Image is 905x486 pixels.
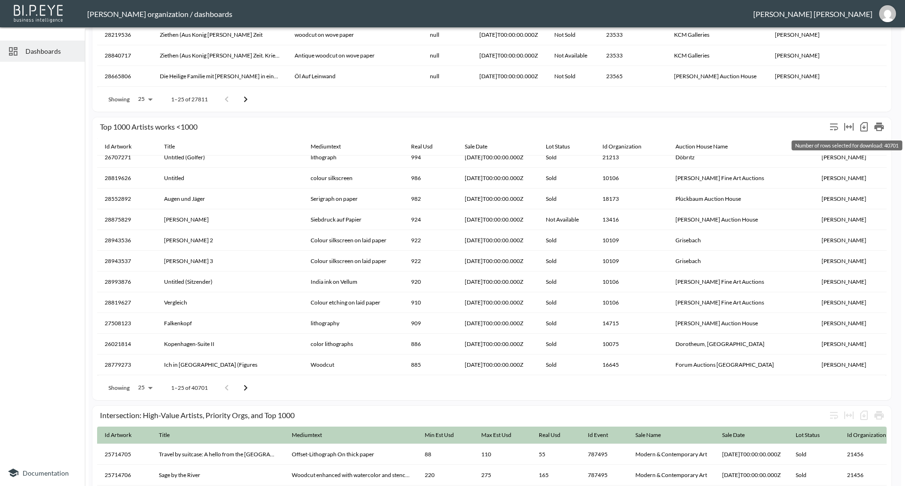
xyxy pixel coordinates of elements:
[595,209,668,230] th: 13416
[156,168,303,189] th: Untitled
[668,230,814,251] th: Grisebach
[668,209,814,230] th: Peter Karbstein Auction House
[879,5,896,22] img: d3b79b7ae7d6876b06158c93d1632626
[481,429,524,441] span: Max Est Usd
[628,444,715,465] th: Modern & Contemporary Art
[97,45,152,66] th: 28840717
[403,313,457,334] th: 909
[599,25,666,45] th: 23533
[538,354,595,375] th: Sold
[841,408,856,423] div: Toggle table layout between fixed and auto (default: auto)
[97,25,152,45] th: 28219536
[668,292,814,313] th: Van Ham Fine Art Auctions
[411,141,445,152] span: Real Usd
[97,189,156,209] th: 28552892
[595,168,668,189] th: 10106
[814,272,887,292] th: A.R. Penck
[547,66,599,87] th: Not Sold
[457,230,538,251] th: 2025-07-06T00:00:00.000Z
[417,444,474,465] th: 88
[303,272,403,292] th: India ink on Vellum
[599,66,666,87] th: 23565
[465,141,500,152] span: Sale Date
[796,429,832,441] span: Lot Status
[97,168,156,189] th: 28819626
[595,230,668,251] th: 10109
[457,147,538,168] th: 2025-02-22T00:00:00.000Z
[767,45,887,66] th: Adolph von Menzel
[856,119,872,134] div: Number of rows selected for download: 40701
[422,25,472,45] th: null
[311,141,353,152] span: Mediumtext
[546,141,582,152] span: Lot Status
[722,429,757,441] span: Sale Date
[481,429,511,441] div: Max Est Usd
[814,230,887,251] th: A.R. Penck
[156,313,303,334] th: Falkenkopf
[152,45,287,66] th: Ziethen (Aus Konig Friedrich's Zeit. Kriegs- Und Friedenshelden.) Zieten (From King Frederick's t...
[796,429,820,441] div: Lot Status
[595,147,668,168] th: 21213
[595,251,668,272] th: 10109
[97,230,156,251] th: 28943536
[303,230,403,251] th: Colour silkscreen on laid paper
[152,66,287,87] th: Die Heilige Familie mit Engeln in einer Waldlandschaft
[457,354,538,375] th: 2025-07-02T00:00:00.000Z
[675,141,740,152] span: Auction House Name
[287,25,422,45] th: woodcut on wove paper
[105,429,144,441] span: Id Artwork
[580,444,628,465] th: 787495
[847,429,898,441] span: Id Organization
[538,251,595,272] th: Sold
[791,140,902,150] div: Number of rows selected for download: 40701
[538,168,595,189] th: Sold
[303,168,403,189] th: colour silkscreen
[411,141,433,152] div: Real Usd
[287,45,422,66] th: Antique woodcut on wove paper
[814,354,887,375] th: A.R. Penck
[538,147,595,168] th: Sold
[635,429,661,441] div: Sale Name
[668,251,814,272] th: Grisebach
[97,251,156,272] th: 28943537
[303,189,403,209] th: Serigraph on paper
[403,334,457,354] th: 886
[531,444,580,465] th: 55
[403,209,457,230] th: 924
[156,292,303,313] th: Vergleich
[8,467,77,478] a: Documentation
[826,119,841,134] div: Wrap text
[156,189,303,209] th: Augen und Jäger
[767,66,887,87] th: Adriaen van Stalbemt
[715,444,788,465] th: 2025-01-07T00:00:00.000Z
[668,313,814,334] th: Henry's Auction House
[767,25,887,45] th: Adolph von Menzel
[303,251,403,272] th: Colour silkscreen on laid paper
[156,230,303,251] th: Perry Rhodan 2
[595,313,668,334] th: 14715
[668,334,814,354] th: Dorotheum, Salzburg
[668,189,814,209] th: Plückbaum Auction House
[425,429,454,441] div: Min Est Usd
[159,429,182,441] span: Title
[457,209,538,230] th: 2025-06-28T00:00:00.000Z
[236,379,255,397] button: Go to next page
[164,141,175,152] div: Title
[666,66,767,87] th: Dr. Eder Auction House
[788,465,839,486] th: Sold
[97,313,156,334] th: 27508123
[547,25,599,45] th: Not Sold
[668,168,814,189] th: Van Ham Fine Art Auctions
[814,189,887,209] th: A.R. Penck
[675,141,728,152] div: Auction House Name
[97,292,156,313] th: 28819627
[425,429,466,441] span: Min Est Usd
[595,189,668,209] th: 18173
[151,444,284,465] th: Travel by suitcase: A hello from the Ardennes
[595,354,668,375] th: 16645
[100,411,826,420] div: Intersection: High-Value Artists, Priority Orgs, and Top 1000
[539,429,560,441] div: Real Usd
[156,354,303,375] th: Ich in England (Figures
[292,429,334,441] span: Mediumtext
[287,66,422,87] th: Öl Auf Leinwand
